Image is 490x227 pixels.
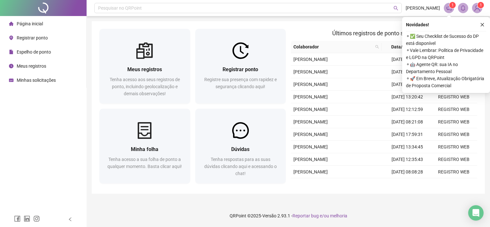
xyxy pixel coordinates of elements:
[472,3,482,13] img: 84042
[393,6,398,11] span: search
[375,45,379,49] span: search
[406,61,486,75] span: ⚬ 🤖 Agente QR: sua IA no Departamento Pessoal
[14,215,21,222] span: facebook
[384,66,431,78] td: [DATE] 08:28:33
[384,53,431,66] td: [DATE] 12:29:00
[384,116,431,128] td: [DATE] 08:21:08
[293,119,328,124] span: [PERSON_NAME]
[384,141,431,153] td: [DATE] 13:34:45
[9,50,13,54] span: file
[17,21,43,26] span: Página inicial
[384,78,431,91] td: [DATE] 17:58:08
[384,153,431,166] td: [DATE] 12:35:43
[110,77,180,96] span: Tenha acesso aos seus registros de ponto, incluindo geolocalização e demais observações!
[17,49,51,55] span: Espelho de ponto
[293,94,328,99] span: [PERSON_NAME]
[406,47,486,61] span: ⚬ Vale Lembrar: Política de Privacidade e LGPD na QRPoint
[431,141,477,153] td: REGISTRO WEB
[452,3,454,7] span: 1
[406,75,486,89] span: ⚬ 🚀 Em Breve, Atualização Obrigatória de Proposta Comercial
[293,82,328,87] span: [PERSON_NAME]
[332,30,436,37] span: Últimos registros de ponto sincronizados
[68,217,72,222] span: left
[195,109,286,183] a: DúvidasTenha respostas para as suas dúvidas clicando aqui e acessando o chat!
[406,4,440,12] span: [PERSON_NAME]
[293,57,328,62] span: [PERSON_NAME]
[406,33,486,47] span: ⚬ ✅ Seu Checklist de Sucesso do DP está disponível
[431,116,477,128] td: REGISTRO WEB
[204,157,277,176] span: Tenha respostas para as suas dúvidas clicando aqui e acessando o chat!
[374,42,380,52] span: search
[131,146,158,152] span: Minha folha
[17,78,56,83] span: Minhas solicitações
[9,21,13,26] span: home
[431,166,477,178] td: REGISTRO WEB
[33,215,40,222] span: instagram
[17,63,46,69] span: Meus registros
[382,41,427,53] th: Data/Hora
[431,153,477,166] td: REGISTRO WEB
[468,205,484,221] div: Open Intercom Messenger
[449,2,456,8] sup: 1
[9,36,13,40] span: environment
[480,3,482,7] span: 1
[460,5,466,11] span: bell
[99,109,190,183] a: Minha folhaTenha acesso a sua folha de ponto a qualquer momento. Basta clicar aqui!
[17,35,48,40] span: Registrar ponto
[293,144,328,149] span: [PERSON_NAME]
[431,103,477,116] td: REGISTRO WEB
[293,157,328,162] span: [PERSON_NAME]
[480,22,485,27] span: close
[107,157,182,169] span: Tenha acesso a sua folha de ponto a qualquer momento. Basta clicar aqui!
[24,215,30,222] span: linkedin
[9,64,13,68] span: clock-circle
[87,205,490,227] footer: QRPoint © 2025 - 2.93.1 -
[204,77,277,89] span: Registre sua presença com rapidez e segurança clicando aqui!
[384,178,431,191] td: [DATE] 16:26:01
[384,103,431,116] td: [DATE] 12:12:59
[384,166,431,178] td: [DATE] 08:08:28
[384,43,419,50] span: Data/Hora
[127,66,162,72] span: Meus registros
[223,66,258,72] span: Registrar ponto
[431,178,477,191] td: REGISTRO WEB
[446,5,452,11] span: notification
[293,43,373,50] span: Colaborador
[384,128,431,141] td: [DATE] 17:59:31
[195,29,286,104] a: Registrar pontoRegistre sua presença com rapidez e segurança clicando aqui!
[384,91,431,103] td: [DATE] 13:20:42
[477,2,484,8] sup: Atualize o seu contato no menu Meus Dados
[406,21,429,28] span: Novidades !
[231,146,249,152] span: Dúvidas
[99,29,190,104] a: Meus registrosTenha acesso aos seus registros de ponto, incluindo geolocalização e demais observa...
[293,107,328,112] span: [PERSON_NAME]
[292,213,347,218] span: Reportar bug e/ou melhoria
[262,213,276,218] span: Versão
[293,132,328,137] span: [PERSON_NAME]
[293,69,328,74] span: [PERSON_NAME]
[431,128,477,141] td: REGISTRO WEB
[293,169,328,174] span: [PERSON_NAME]
[9,78,13,82] span: schedule
[431,91,477,103] td: REGISTRO WEB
